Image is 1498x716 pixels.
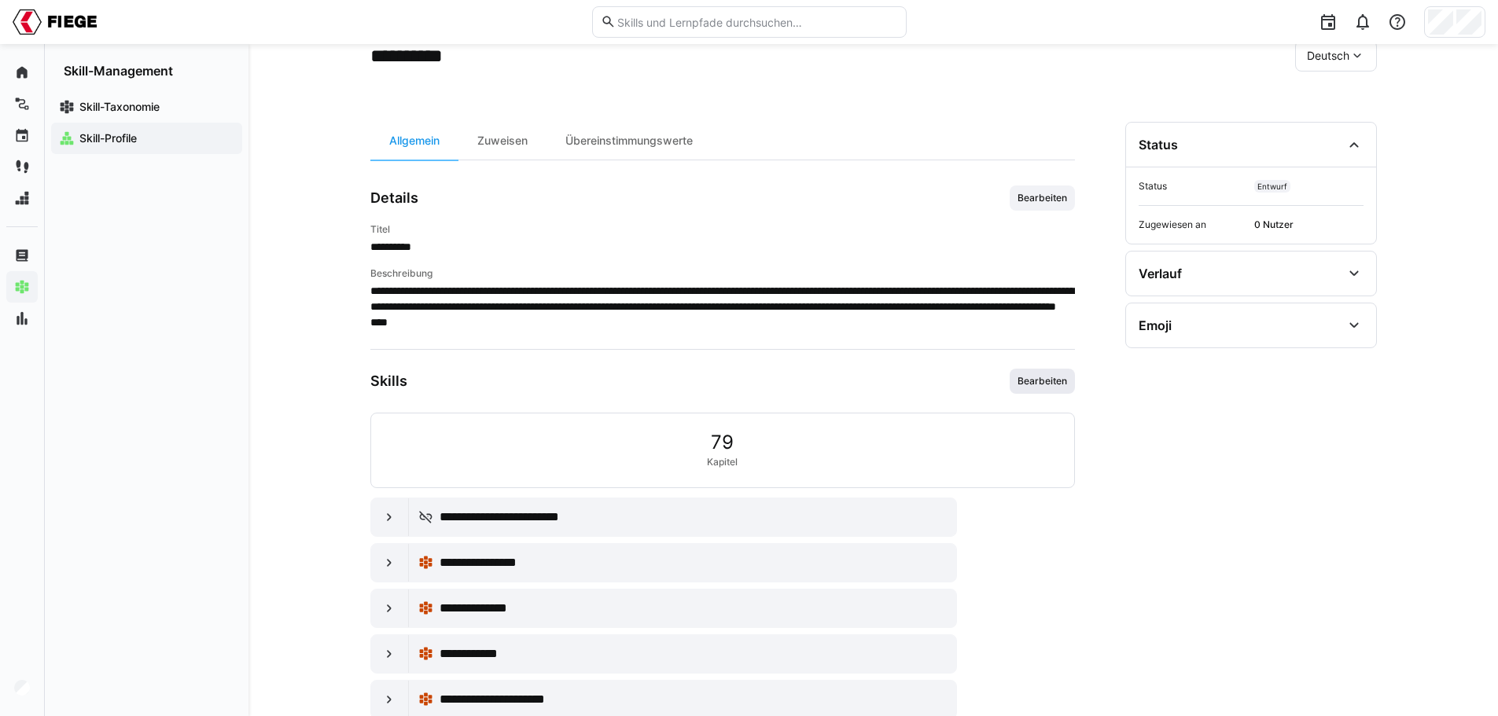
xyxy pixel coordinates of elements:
[1016,192,1069,204] span: Bearbeiten
[370,223,1075,236] h4: Titel
[370,267,1075,280] h4: Beschreibung
[1139,318,1172,333] div: Emoji
[1139,137,1178,152] div: Status
[1016,375,1069,387] span: Bearbeiten
[1139,266,1182,281] div: Verlauf
[1257,182,1287,191] span: Entwurf
[1254,218,1364,231] span: 0 Nutzer
[1307,48,1349,64] span: Deutsch
[1139,180,1248,193] span: Status
[458,122,547,160] div: Zuweisen
[370,122,458,160] div: Allgemein
[707,456,738,468] span: Kapitel
[1010,369,1075,394] button: Bearbeiten
[1010,185,1075,211] button: Bearbeiten
[370,373,407,390] h3: Skills
[616,15,897,29] input: Skills und Lernpfade durchsuchen…
[1139,218,1248,231] span: Zugewiesen an
[370,189,418,207] h3: Details
[547,122,712,160] div: Übereinstimmungswerte
[711,432,734,453] span: 79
